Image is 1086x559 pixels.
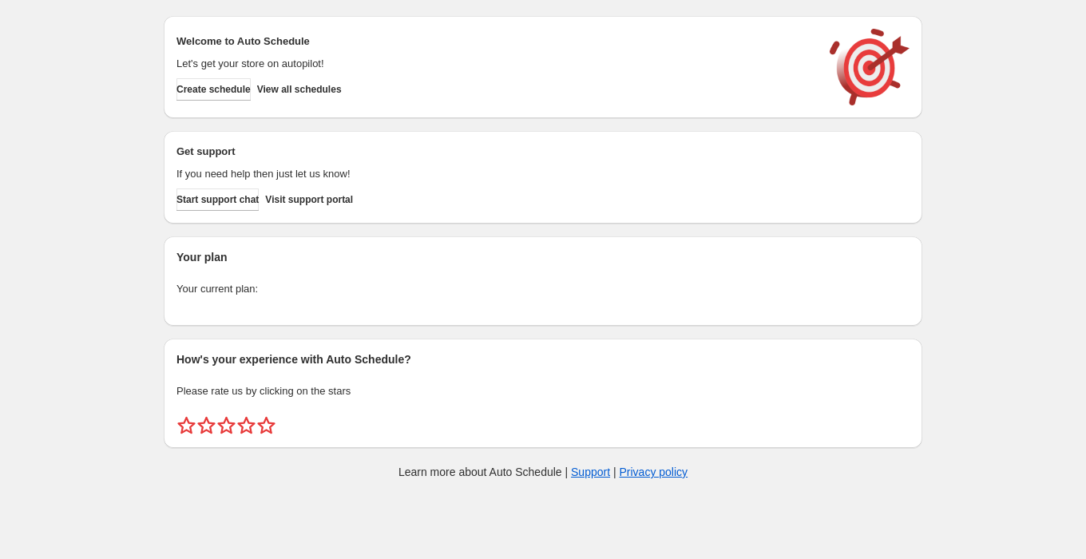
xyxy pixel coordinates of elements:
[265,193,353,206] span: Visit support portal
[398,464,688,480] p: Learn more about Auto Schedule | |
[620,466,688,478] a: Privacy policy
[176,193,259,206] span: Start support chat
[176,383,910,399] p: Please rate us by clicking on the stars
[176,188,259,211] a: Start support chat
[265,188,353,211] a: Visit support portal
[257,83,342,96] span: View all schedules
[176,56,814,72] p: Let's get your store on autopilot!
[176,78,251,101] button: Create schedule
[176,351,910,367] h2: How's your experience with Auto Schedule?
[176,166,814,182] p: If you need help then just let us know!
[176,144,814,160] h2: Get support
[176,281,910,297] p: Your current plan:
[176,34,814,50] h2: Welcome to Auto Schedule
[571,466,610,478] a: Support
[176,83,251,96] span: Create schedule
[176,249,910,265] h2: Your plan
[257,78,342,101] button: View all schedules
